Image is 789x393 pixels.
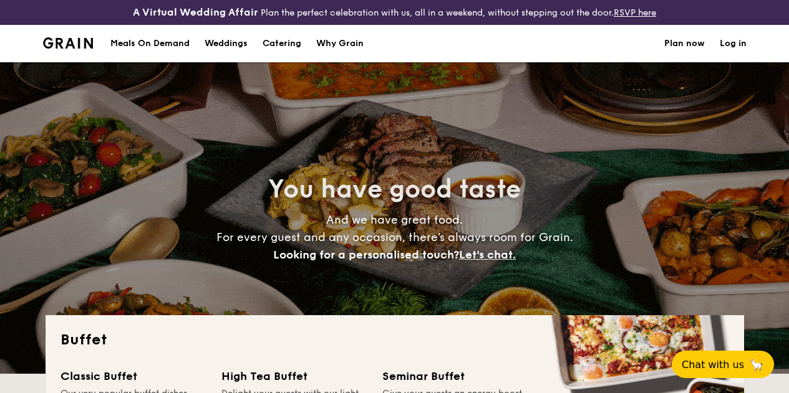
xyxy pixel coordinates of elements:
div: High Tea Buffet [221,367,367,385]
div: Meals On Demand [110,25,190,62]
a: Plan now [664,25,705,62]
h4: A Virtual Wedding Affair [133,5,258,20]
img: Grain [43,37,94,49]
span: Let's chat. [459,248,516,262]
a: Weddings [197,25,255,62]
span: Looking for a personalised touch? [273,248,459,262]
a: Logotype [43,37,94,49]
button: Chat with us🦙 [672,351,774,378]
div: Classic Buffet [61,367,206,385]
div: Seminar Buffet [382,367,528,385]
a: Log in [720,25,747,62]
a: RSVP here [614,7,656,18]
h2: Buffet [61,330,729,350]
div: Why Grain [316,25,364,62]
div: Weddings [205,25,248,62]
a: Catering [255,25,309,62]
h1: Catering [263,25,301,62]
span: You have good taste [268,174,521,204]
span: 🦙 [749,357,764,372]
a: Why Grain [309,25,371,62]
span: Chat with us [682,359,744,371]
a: Meals On Demand [103,25,197,62]
div: Plan the perfect celebration with us, all in a weekend, without stepping out the door. [132,5,657,20]
span: And we have great food. For every guest and any occasion, there’s always room for Grain. [216,213,573,262]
